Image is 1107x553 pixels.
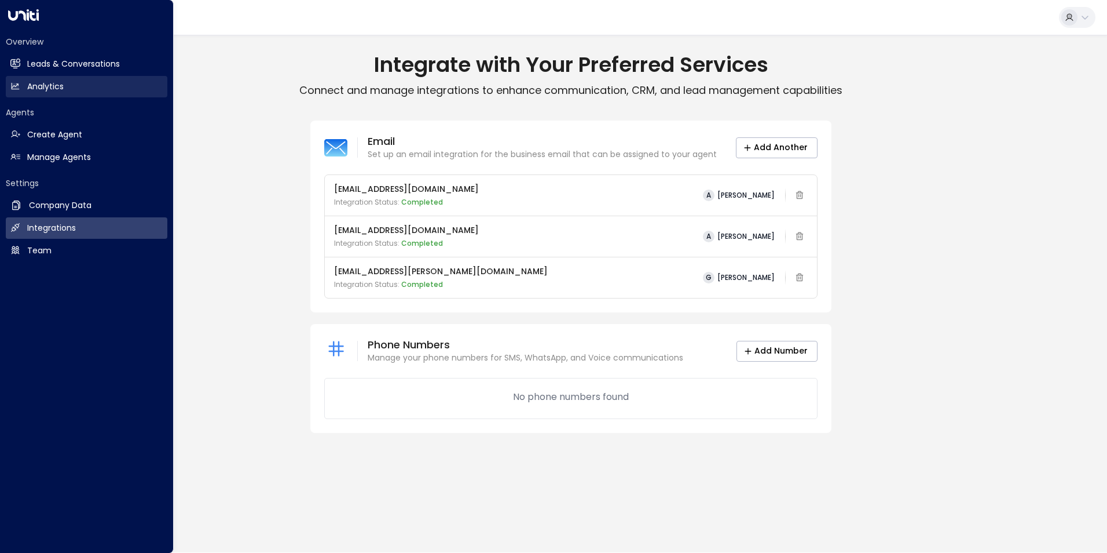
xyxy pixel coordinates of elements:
a: Create Agent [6,124,167,145]
span: Completed [401,279,443,289]
button: G[PERSON_NAME] [698,270,779,286]
h2: Integrations [27,222,76,234]
h2: Leads & Conversations [27,58,120,70]
h2: Manage Agents [27,151,91,163]
span: [PERSON_NAME] [717,191,775,199]
p: Set up an email integration for the business email that can be assigned to your agent [368,148,717,161]
button: Add Number [736,341,818,362]
p: Integration Status: [334,279,548,290]
span: A [703,190,714,201]
p: [EMAIL_ADDRESS][PERSON_NAME][DOMAIN_NAME] [334,265,548,278]
span: [PERSON_NAME] [717,274,775,282]
span: Completed [401,238,443,248]
h2: Overview [6,36,167,48]
p: [EMAIL_ADDRESS][DOMAIN_NAME] [334,183,479,195]
span: A [703,231,714,242]
p: [EMAIL_ADDRESS][DOMAIN_NAME] [334,224,479,237]
span: G [703,272,714,283]
p: No phone numbers found [513,390,629,404]
a: Leads & Conversations [6,53,167,75]
span: Email integration cannot be deleted while linked to an active agent. Please deactivate the agent ... [791,187,808,204]
h2: Team [27,245,52,257]
h2: Settings [6,177,167,189]
h1: Integrate with Your Preferred Services [35,52,1107,78]
a: Manage Agents [6,147,167,168]
a: Analytics [6,76,167,97]
span: Completed [401,197,443,207]
button: A[PERSON_NAME] [698,228,779,245]
button: Add Another [736,137,818,158]
h2: Analytics [27,81,64,93]
span: Email integration cannot be deleted while linked to an active agent. Please deactivate the agent ... [791,228,808,245]
a: Company Data [6,195,167,216]
a: Team [6,240,167,261]
h2: Company Data [29,199,91,212]
h2: Create Agent [27,129,82,141]
span: Email integration cannot be deleted while linked to an active agent. Please deactivate the agent ... [791,270,808,286]
p: Integration Status: [334,238,479,249]
h2: Agents [6,107,167,118]
span: [PERSON_NAME] [717,232,775,241]
p: Integration Status: [334,197,479,208]
p: Email [368,134,717,148]
p: Connect and manage integrations to enhance communication, CRM, and lead management capabilities [35,83,1107,97]
button: A[PERSON_NAME] [698,187,779,203]
p: Phone Numbers [368,338,683,352]
a: Integrations [6,217,167,239]
p: Manage your phone numbers for SMS, WhatsApp, and Voice communications [368,352,683,364]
